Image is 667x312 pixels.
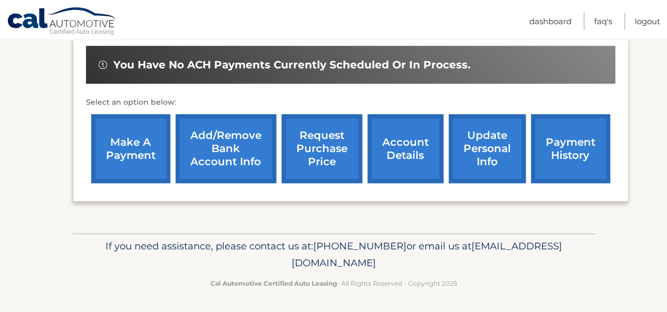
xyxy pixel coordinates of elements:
span: You have no ACH payments currently scheduled or in process. [113,58,470,72]
a: account details [368,114,443,183]
p: If you need assistance, please contact us at: or email us at [80,238,588,271]
a: Add/Remove bank account info [176,114,276,183]
span: [EMAIL_ADDRESS][DOMAIN_NAME] [292,240,562,269]
a: Dashboard [529,13,572,30]
a: payment history [531,114,610,183]
a: FAQ's [594,13,612,30]
strong: Cal Automotive Certified Auto Leasing [210,279,337,287]
a: Cal Automotive [7,7,118,37]
p: - All Rights Reserved - Copyright 2025 [80,278,588,289]
img: alert-white.svg [99,61,107,69]
a: update personal info [449,114,526,183]
a: Logout [635,13,660,30]
a: request purchase price [282,114,362,183]
p: Select an option below: [86,96,615,109]
span: [PHONE_NUMBER] [313,240,407,252]
a: make a payment [91,114,170,183]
